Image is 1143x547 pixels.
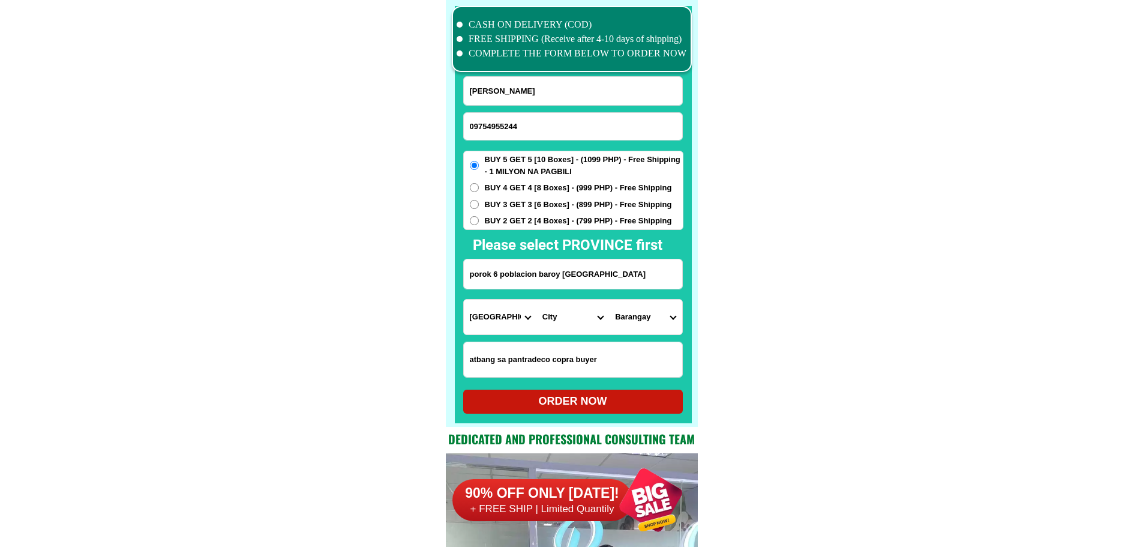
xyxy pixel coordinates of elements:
[446,430,698,448] h2: Dedicated and professional consulting team
[470,161,479,170] input: BUY 5 GET 5 [10 Boxes] - (1099 PHP) - Free Shipping - 1 MILYON NA PAGBILI
[464,77,682,105] input: Input full_name
[452,503,632,516] h6: + FREE SHIP | Limited Quantily
[470,183,479,192] input: BUY 4 GET 4 [8 Boxes] - (999 PHP) - Free Shipping
[470,200,479,209] input: BUY 3 GET 3 [6 Boxes] - (899 PHP) - Free Shipping
[457,46,687,61] li: COMPLETE THE FORM BELOW TO ORDER NOW
[457,32,687,46] li: FREE SHIPPING (Receive after 4-10 days of shipping)
[536,300,609,334] select: Select district
[485,182,672,194] span: BUY 4 GET 4 [8 Boxes] - (999 PHP) - Free Shipping
[457,17,687,32] li: CASH ON DELIVERY (COD)
[485,154,683,177] span: BUY 5 GET 5 [10 Boxes] - (1099 PHP) - Free Shipping - 1 MILYON NA PAGBILI
[470,216,479,225] input: BUY 2 GET 2 [4 Boxes] - (799 PHP) - Free Shipping
[609,300,682,334] select: Select commune
[464,259,682,289] input: Input address
[485,215,672,227] span: BUY 2 GET 2 [4 Boxes] - (799 PHP) - Free Shipping
[485,199,672,211] span: BUY 3 GET 3 [6 Boxes] - (899 PHP) - Free Shipping
[463,393,683,409] div: ORDER NOW
[452,485,632,503] h6: 90% OFF ONLY [DATE]!
[464,113,682,140] input: Input phone_number
[464,300,536,334] select: Select province
[464,342,682,377] input: Input LANDMARKOFLOCATION
[473,234,792,256] h2: Please select PROVINCE first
